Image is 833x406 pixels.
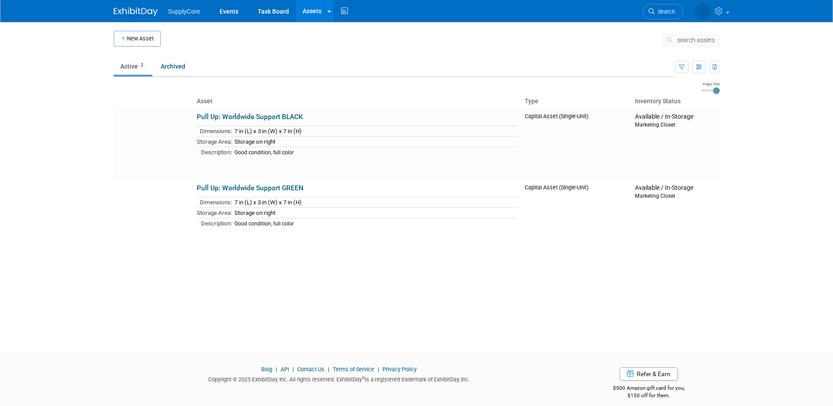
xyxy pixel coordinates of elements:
[326,366,332,373] span: |
[197,147,232,157] td: Description:
[662,33,720,47] button: search assets
[620,367,678,381] a: Refer & Earn
[197,113,303,121] a: Pull Up: Worldwide Support BLACK
[197,197,232,208] td: Dimensions:
[197,210,232,216] span: Storage Area:
[382,366,417,373] a: Privacy Policy
[114,373,565,384] div: Copyright © 2025 ExhibitDay, Inc. All rights reserved. ExhibitDay is a registered trademark of Ex...
[635,184,716,192] div: Available / In-Storage
[234,199,302,206] span: 7 in (L) x 3 in (W) x 7 in (H)
[138,62,146,69] span: 2
[635,113,716,121] div: Available / In-Storage
[232,207,518,218] td: Storage on right
[232,136,518,147] td: Storage on right
[375,366,381,373] span: |
[261,366,272,373] a: Blog
[695,3,711,20] img: Kaci Shickel
[655,8,675,15] span: Search
[281,366,289,373] a: API
[168,8,200,15] span: SupplyCore
[274,366,279,373] span: |
[154,58,192,75] a: Archived
[197,184,303,192] a: Pull Up: Worldwide Support GREEN
[234,221,518,227] div: Good condition, full color
[197,126,232,137] td: Dimensions:
[234,128,302,134] span: 7 in (L) x 3 in (W) x 7 in (H)
[635,121,716,128] div: Marketing Closet
[197,218,232,228] td: Description:
[114,7,158,16] img: ExhibitDay
[521,181,631,252] td: Capital Asset (Single-Unit)
[635,192,716,199] div: Marketing Closet
[521,109,631,181] td: Capital Asset (Single-Unit)
[114,31,161,47] button: New Asset
[578,392,720,399] div: $150 off for them.
[114,58,152,75] a: Active2
[333,366,374,373] a: Terms of Service
[290,366,296,373] span: |
[234,149,518,156] div: Good condition, full color
[701,81,720,87] div: Image Size
[677,36,715,43] span: search assets
[362,376,365,381] sup: ®
[197,138,232,145] span: Storage Area:
[297,366,325,373] a: Contact Us
[578,379,720,399] div: $500 Amazon gift card for you,
[193,94,521,109] th: Asset
[643,4,683,19] a: Search
[521,94,631,109] th: Type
